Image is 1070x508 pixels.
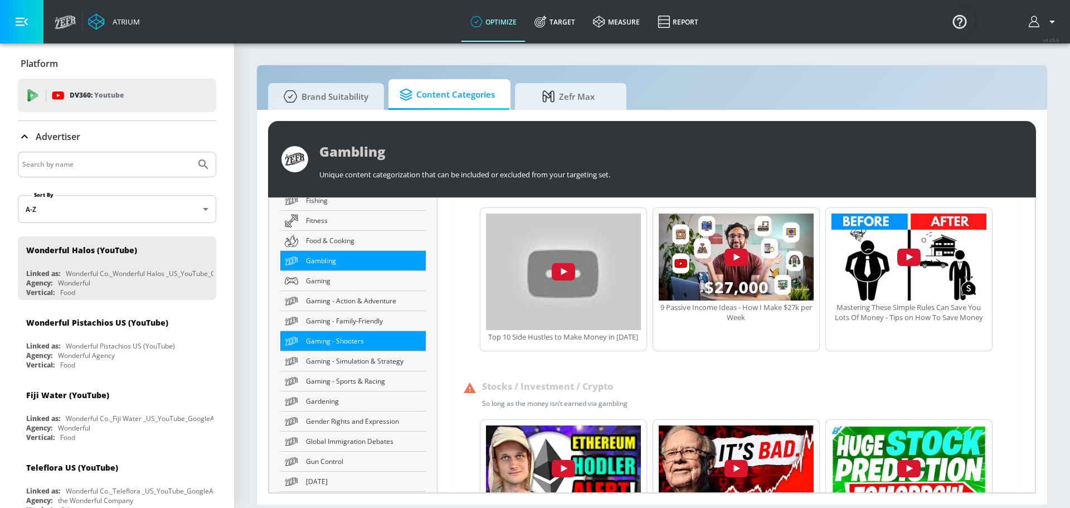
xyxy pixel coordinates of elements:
[280,371,426,391] a: Gaming - Sports & Racing
[306,476,421,487] span: [DATE]
[66,414,222,423] div: Wonderful Co._Fiji Water _US_YouTube_GoogleAds
[108,17,140,27] div: Atrium
[306,335,421,347] span: Gaming - Shooters
[18,309,216,372] div: Wonderful Pistachios US (YouTube)Linked as:Wonderful Pistachios US (YouTube)Agency:Wonderful Agen...
[280,331,426,351] a: Gaming - Shooters
[70,89,124,101] p: DV360:
[831,214,986,302] button: Sr6jgegKZdc
[280,191,426,211] a: Fishing
[659,214,814,301] img: M5y69v1RbU0
[26,288,55,297] div: Vertical:
[306,355,421,367] span: Gaming - Simulation & Strategy
[26,269,60,278] div: Linked as:
[18,79,216,112] div: DV360: Youtube
[18,121,216,152] div: Advertiser
[26,341,60,351] div: Linked as:
[36,130,80,143] p: Advertiser
[280,211,426,231] a: Fitness
[831,302,986,322] div: Mastering These Simple Rules Can Save You Lots Of Money - Tips on How To Save Money
[60,360,75,370] div: Food
[26,390,109,400] div: Fiji Water (YouTube)
[319,164,1023,180] div: Unique content categorization that can be included or excluded from your targeting set.
[280,391,426,412] a: Gardening
[306,215,421,226] span: Fitness
[32,191,56,199] label: Sort By
[26,496,52,505] div: Agency:
[26,423,52,433] div: Agency:
[66,269,245,278] div: Wonderful Co._Wonderful Halos _US_YouTube_GoogleAds
[26,351,52,360] div: Agency:
[306,375,421,387] span: Gaming - Sports & Racing
[306,456,421,467] span: Gun Control
[306,235,421,246] span: Food & Cooking
[306,295,421,307] span: Gaming - Action & Adventure
[60,433,75,442] div: Food
[526,2,584,42] a: Target
[58,423,90,433] div: Wonderful
[26,462,118,473] div: Teleflora US (YouTube)
[280,351,426,371] a: Gaming - Simulation & Strategy
[22,157,191,172] input: Search by name
[26,317,168,328] div: Wonderful Pistachios US (YouTube)
[18,48,216,79] div: Platform
[306,415,421,427] span: Gender Rights and Expression
[280,311,426,331] a: Gaming - Family-Friendly
[26,486,60,496] div: Linked as:
[21,57,58,70] p: Platform
[58,351,115,360] div: Wonderful Agency
[306,436,421,447] span: Global Immigration Debates
[486,214,641,332] button: RIfPKB3nUvI
[280,452,426,472] a: Gun Control
[26,433,55,442] div: Vertical:
[18,236,216,300] div: Wonderful Halos (YouTube)Linked as:Wonderful Co._Wonderful Halos _US_YouTube_GoogleAdsAgency:Wond...
[486,214,641,330] img: RIfPKB3nUvI
[482,399,628,408] div: So long as the money isn’t earned via gambling
[279,83,368,110] span: Brand Suitability
[60,288,75,297] div: Food
[831,214,986,301] img: Sr6jgegKZdc
[944,6,975,37] button: Open Resource Center
[306,255,421,267] span: Gambling
[94,89,124,101] p: Youtube
[280,432,426,452] a: Global Immigration Debates
[400,81,495,108] span: Content Categories
[26,360,55,370] div: Vertical:
[66,486,221,496] div: Wonderful Co._Teleflora _US_YouTube_GoogleAds
[26,278,52,288] div: Agency:
[584,2,649,42] a: measure
[526,83,611,110] span: Zefr Max
[58,496,133,505] div: the Wonderful Company
[26,414,60,423] div: Linked as:
[306,315,421,327] span: Gaming - Family-Friendly
[26,245,137,255] div: Wonderful Halos (YouTube)
[306,275,421,287] span: Gaming
[280,291,426,311] a: Gaming - Action & Adventure
[649,2,707,42] a: Report
[18,195,216,223] div: A-Z
[280,231,426,251] a: Food & Cooking
[18,381,216,445] div: Fiji Water (YouTube)Linked as:Wonderful Co._Fiji Water _US_YouTube_GoogleAdsAgency:WonderfulVerti...
[280,251,426,271] a: Gambling
[280,271,426,291] a: Gaming
[486,332,641,342] div: Top 10 Side Hustles to Make Money in [DATE]
[659,302,814,322] div: 9 Passive Income Ideas - How I Make $27k per Week
[461,2,526,42] a: optimize
[280,472,426,492] a: [DATE]
[88,13,140,30] a: Atrium
[306,395,421,407] span: Gardening
[66,341,175,351] div: Wonderful Pistachios US (YouTube)
[58,278,90,288] div: Wonderful
[280,412,426,432] a: Gender Rights and Expression
[1043,37,1059,43] span: v 4.25.4
[659,214,814,302] button: M5y69v1RbU0
[306,195,421,206] span: Fishing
